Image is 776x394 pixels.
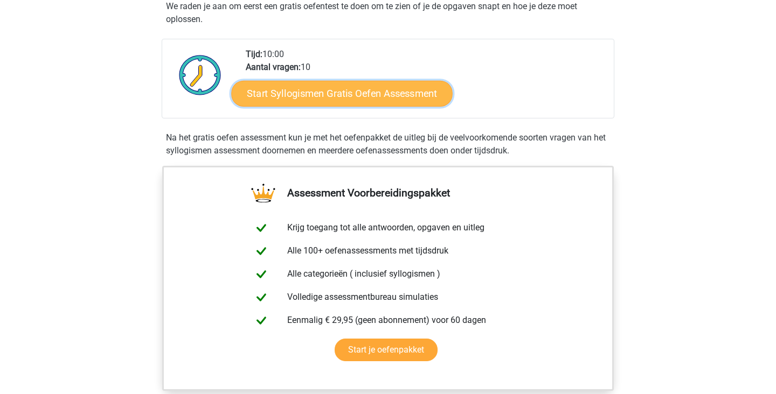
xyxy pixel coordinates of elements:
[232,80,453,106] a: Start Syllogismen Gratis Oefen Assessment
[335,339,438,361] a: Start je oefenpakket
[246,62,301,72] b: Aantal vragen:
[173,48,227,102] img: Klok
[162,131,614,157] div: Na het gratis oefen assessment kun je met het oefenpakket de uitleg bij de veelvoorkomende soorte...
[246,49,262,59] b: Tijd:
[238,48,613,118] div: 10:00 10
